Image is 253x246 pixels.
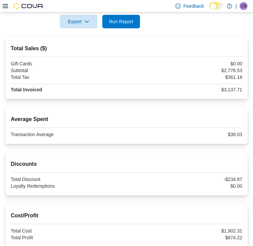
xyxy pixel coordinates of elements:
div: $38.03 [128,132,242,137]
div: Subtotal [11,68,125,73]
div: Loyalty Redemptions [11,183,125,189]
h2: Average Spent [11,115,242,123]
strong: Total Invoiced [11,87,42,92]
img: Cova [13,3,44,9]
div: Casey Bennett [240,2,248,10]
button: Run Report [102,15,140,28]
div: Total Profit [11,235,125,240]
div: $0.00 [128,183,242,189]
div: $3,137.71 [128,87,242,92]
input: Dark Mode [209,2,223,9]
div: Transaction Average [11,132,125,137]
div: $0.00 [128,61,242,66]
div: $1,902.31 [128,228,242,234]
button: Export [60,15,98,28]
div: Gift Cards [11,61,125,66]
div: Total Tax [11,74,125,80]
h2: Discounts [11,160,242,168]
div: $2,776.53 [128,68,242,73]
h2: Cost/Profit [11,212,242,220]
h2: Total Sales ($) [11,44,242,53]
span: Run Report [109,18,133,25]
div: Total Cost [11,228,125,234]
span: Dark Mode [209,9,210,10]
span: Export [64,15,94,28]
p: | [236,2,237,10]
span: Feedback [183,3,204,9]
span: CB [241,2,247,10]
div: Total Discount [11,177,125,182]
div: -$234.87 [128,177,242,182]
div: $361.18 [128,74,242,80]
div: $874.22 [128,235,242,240]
